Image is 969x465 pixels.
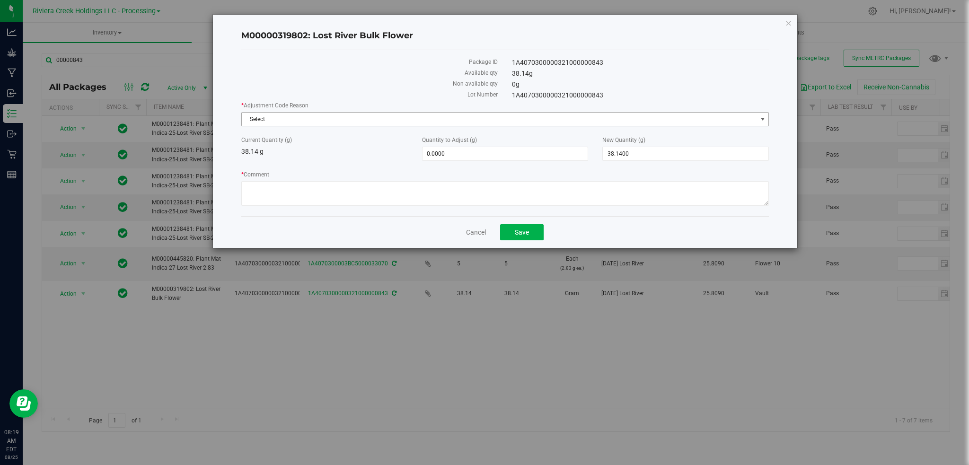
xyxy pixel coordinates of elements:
[500,224,544,240] button: Save
[466,228,486,237] a: Cancel
[603,147,768,160] input: 38.1400
[516,80,520,88] span: g
[241,136,408,144] label: Current Quantity (g)
[422,136,589,144] label: Quantity to Adjust (g)
[241,69,498,77] label: Available qty
[515,228,529,236] span: Save
[242,113,757,126] span: Select
[241,148,264,155] span: 38.14 g
[241,30,769,42] h4: M00000319802: Lost River Bulk Flower
[241,90,498,99] label: Lot Number
[602,136,769,144] label: New Quantity (g)
[241,101,769,110] label: Adjustment Code Reason
[9,389,38,418] iframe: Resource center
[529,70,533,77] span: g
[241,170,769,179] label: Comment
[505,90,776,100] div: 1A4070300000321000000843
[423,147,588,160] input: 0.0000
[757,113,768,126] span: select
[512,70,533,77] span: 38.14
[241,79,498,88] label: Non-available qty
[505,58,776,68] div: 1A4070300000321000000843
[241,58,498,66] label: Package ID
[512,80,520,88] span: 0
